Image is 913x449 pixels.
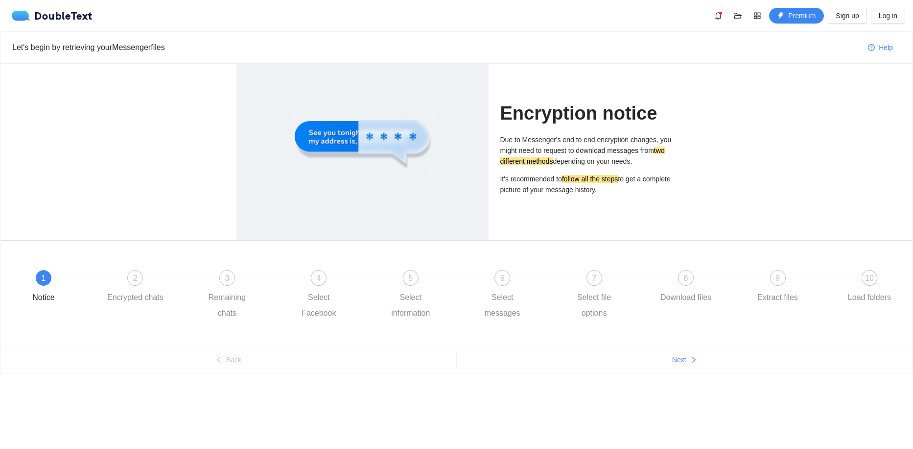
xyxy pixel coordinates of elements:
div: Let's begin by retrieving your Messenger files [12,41,860,53]
span: bell [711,12,726,20]
div: 6Select messages [474,270,565,321]
img: logo [12,11,34,21]
button: thunderboltPremium [769,8,824,24]
mark: two different methods [500,147,665,165]
span: 1 [42,274,46,282]
a: logoDoubleText [12,11,93,21]
div: Download files [660,290,711,305]
button: Nextright [457,352,913,368]
span: Premium [788,10,816,21]
div: 7Select file options [566,270,657,321]
div: Select information [382,290,439,321]
span: appstore [750,12,765,20]
div: 2Encrypted chats [107,270,198,305]
span: 2 [133,274,138,282]
button: bell [710,8,726,24]
mark: follow all the steps [562,175,618,183]
div: Encrypted chats [107,290,164,305]
span: thunderbolt [777,12,784,20]
span: 5 [408,274,413,282]
div: Extract files [757,290,798,305]
div: Notice [32,290,54,305]
button: Log in [871,8,905,24]
div: Select messages [474,290,531,321]
span: Help [879,42,893,53]
div: DoubleText [12,11,93,21]
h1: Encryption notice [500,102,677,125]
span: 9 [775,274,780,282]
span: 3 [225,274,229,282]
span: folder-open [730,12,745,20]
span: Next [672,354,686,365]
span: Log in [879,10,897,21]
div: 8Download files [657,270,749,305]
div: 4Select Facebook [290,270,382,321]
div: Select file options [566,290,623,321]
span: Sign up [836,10,859,21]
span: right [690,356,697,364]
span: 4 [317,274,321,282]
p: It's recommended to to get a complete picture of your message history. [500,174,677,195]
div: 5Select information [382,270,474,321]
div: Select Facebook [290,290,347,321]
span: 7 [592,274,596,282]
button: folder-open [730,8,746,24]
button: Sign up [828,8,866,24]
p: Due to Messenger's end to end encryption changes, you might need to request to download messages ... [500,134,677,167]
span: 8 [684,274,688,282]
div: Load folders [848,290,891,305]
button: appstore [749,8,765,24]
div: 9Extract files [749,270,841,305]
button: question-circleHelp [860,40,901,55]
span: 6 [500,274,505,282]
span: 10 [865,274,874,282]
div: 10Load folders [841,270,898,305]
div: 1Notice [15,270,107,305]
div: Remaining chats [199,290,256,321]
div: 3Remaining chats [199,270,290,321]
button: leftBack [0,352,456,368]
span: question-circle [868,44,875,52]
